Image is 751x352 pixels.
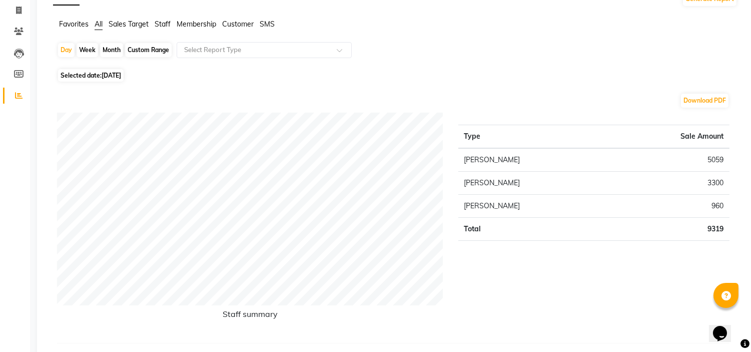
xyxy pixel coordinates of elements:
[57,309,443,323] h6: Staff summary
[222,20,254,29] span: Customer
[95,20,103,29] span: All
[458,148,608,172] td: [PERSON_NAME]
[608,148,729,172] td: 5059
[260,20,275,29] span: SMS
[608,172,729,195] td: 3300
[125,43,172,57] div: Custom Range
[77,43,98,57] div: Week
[58,69,124,82] span: Selected date:
[102,72,121,79] span: [DATE]
[709,312,741,342] iframe: chat widget
[155,20,171,29] span: Staff
[458,218,608,241] td: Total
[177,20,216,29] span: Membership
[458,125,608,149] th: Type
[608,125,729,149] th: Sale Amount
[458,195,608,218] td: [PERSON_NAME]
[109,20,149,29] span: Sales Target
[59,20,89,29] span: Favorites
[608,195,729,218] td: 960
[681,94,728,108] button: Download PDF
[58,43,75,57] div: Day
[458,172,608,195] td: [PERSON_NAME]
[608,218,729,241] td: 9319
[100,43,123,57] div: Month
